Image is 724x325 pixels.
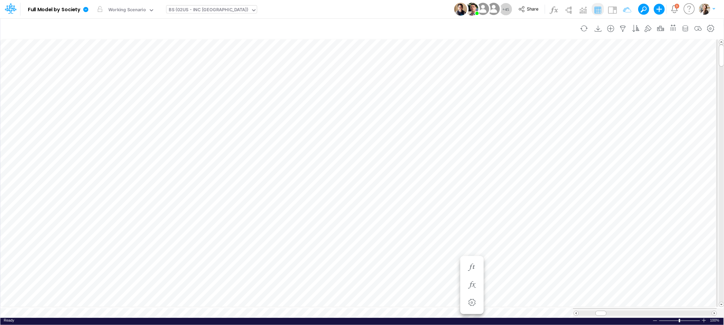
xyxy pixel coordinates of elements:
[659,318,701,323] div: Zoom
[486,1,501,17] img: User Image Icon
[454,3,467,16] img: User Image Icon
[465,3,478,16] img: User Image Icon
[108,6,146,14] div: Working Scenario
[710,318,720,323] span: 100%
[475,1,490,17] img: User Image Icon
[6,21,576,35] input: Type a title here
[4,318,14,322] span: Ready
[701,318,707,323] div: Zoom In
[28,7,80,13] b: Full Model by Society
[679,319,680,322] div: Zoom
[676,4,678,7] div: 3 unread items
[710,318,720,323] div: Zoom level
[4,318,14,323] div: In Ready mode
[652,318,658,323] div: Zoom Out
[527,6,538,11] span: Share
[169,6,248,14] div: BS (02US - INC [GEOGRAPHIC_DATA])
[671,5,679,13] a: Notifications
[515,4,543,15] button: Share
[502,7,509,12] span: + 45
